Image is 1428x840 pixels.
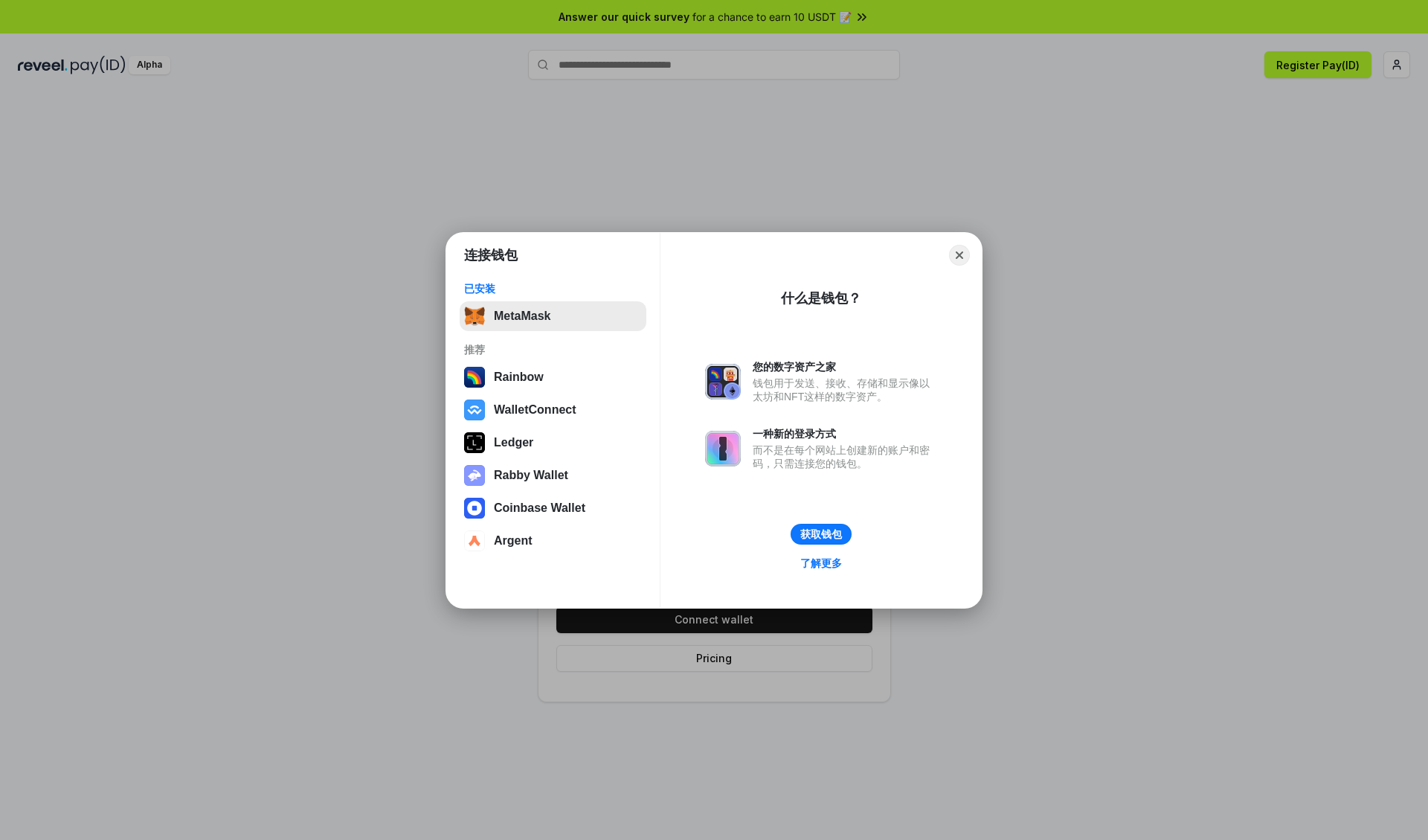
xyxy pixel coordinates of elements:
[494,534,533,548] div: Argent
[791,524,852,545] button: 获取钱包
[464,306,485,327] img: svg+xml,%3Csvg%20fill%3D%22none%22%20height%3D%2233%22%20viewBox%3D%220%200%2035%2033%22%20width%...
[753,427,937,440] div: 一种新的登录方式
[464,282,642,295] div: 已安装
[464,530,485,551] img: svg+xml,%3Csvg%20width%3D%2228%22%20height%3D%2228%22%20viewBox%3D%220%200%2028%2028%22%20fill%3D...
[705,431,741,467] img: svg+xml,%3Csvg%20xmlns%3D%22http%3A%2F%2Fwww.w3.org%2F2000%2Fsvg%22%20fill%3D%22none%22%20viewBox...
[460,395,646,425] button: WalletConnect
[949,245,970,266] button: Close
[460,362,646,392] button: Rainbow
[494,501,585,515] div: Coinbase Wallet
[464,432,485,453] img: svg+xml,%3Csvg%20xmlns%3D%22http%3A%2F%2Fwww.w3.org%2F2000%2Fsvg%22%20width%3D%2228%22%20height%3...
[494,436,533,449] div: Ledger
[753,360,937,373] div: 您的数字资产之家
[791,554,851,573] a: 了解更多
[464,498,485,519] img: svg+xml,%3Csvg%20width%3D%2228%22%20height%3D%2228%22%20viewBox%3D%220%200%2028%2028%22%20fill%3D...
[460,301,646,331] button: MetaMask
[464,246,518,264] h1: 连接钱包
[494,310,550,323] div: MetaMask
[460,461,646,490] button: Rabby Wallet
[460,526,646,556] button: Argent
[800,528,842,541] div: 获取钱包
[494,371,544,384] div: Rainbow
[800,557,842,570] div: 了解更多
[781,289,861,307] div: 什么是钱包？
[460,493,646,523] button: Coinbase Wallet
[753,376,937,403] div: 钱包用于发送、接收、存储和显示像以太坊和NFT这样的数字资产。
[705,364,741,400] img: svg+xml,%3Csvg%20xmlns%3D%22http%3A%2F%2Fwww.w3.org%2F2000%2Fsvg%22%20fill%3D%22none%22%20viewBox...
[464,343,642,356] div: 推荐
[460,428,646,458] button: Ledger
[464,400,485,420] img: svg+xml,%3Csvg%20width%3D%2228%22%20height%3D%2228%22%20viewBox%3D%220%200%2028%2028%22%20fill%3D...
[464,367,485,388] img: svg+xml,%3Csvg%20width%3D%22120%22%20height%3D%22120%22%20viewBox%3D%220%200%20120%20120%22%20fil...
[464,465,485,486] img: svg+xml,%3Csvg%20xmlns%3D%22http%3A%2F%2Fwww.w3.org%2F2000%2Fsvg%22%20fill%3D%22none%22%20viewBox...
[494,403,576,417] div: WalletConnect
[753,443,937,470] div: 而不是在每个网站上创建新的账户和密码，只需连接您的钱包。
[494,469,568,482] div: Rabby Wallet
